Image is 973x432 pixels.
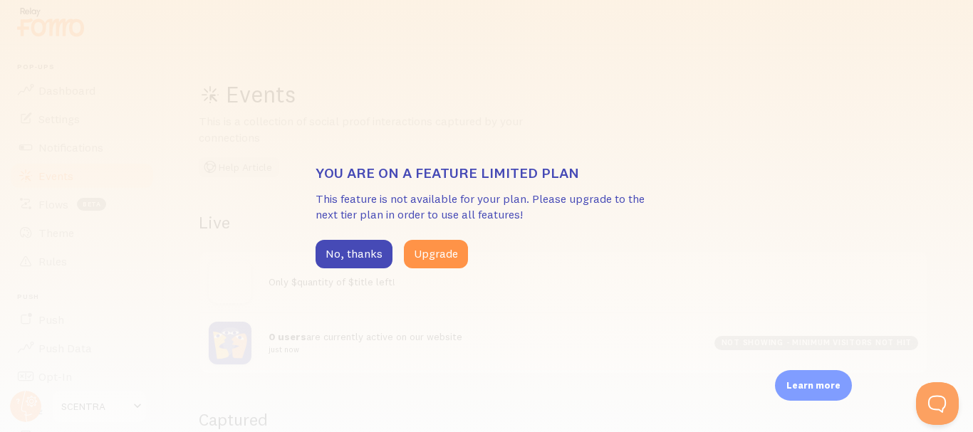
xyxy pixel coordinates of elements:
p: Learn more [786,379,841,392]
h3: You are on a feature limited plan [316,164,657,182]
iframe: Help Scout Beacon - Open [916,382,959,425]
button: No, thanks [316,240,392,268]
div: Learn more [775,370,852,401]
p: This feature is not available for your plan. Please upgrade to the next tier plan in order to use... [316,191,657,223]
button: Upgrade [404,240,468,268]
